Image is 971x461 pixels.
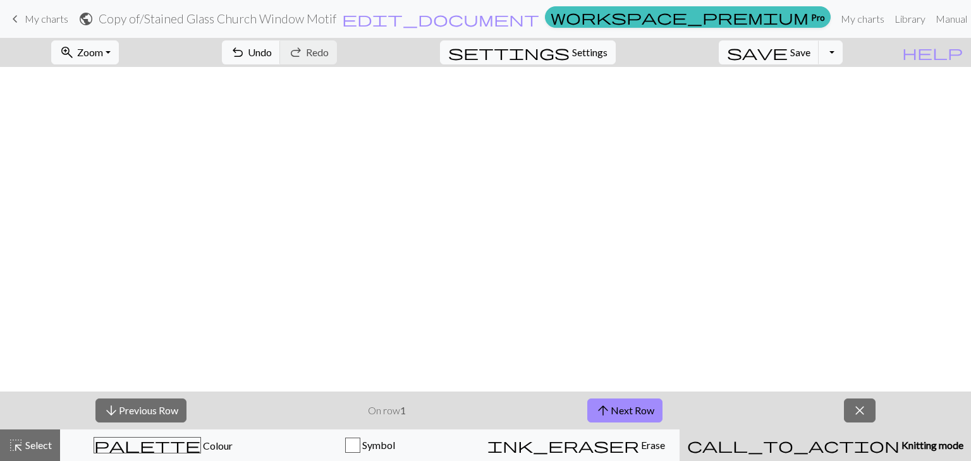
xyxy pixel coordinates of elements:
[900,439,963,451] span: Knitting mode
[60,429,267,461] button: Colour
[78,10,94,28] span: public
[267,429,473,461] button: Symbol
[680,429,971,461] button: Knitting mode
[836,6,889,32] a: My charts
[94,436,200,454] span: palette
[440,40,616,64] button: SettingsSettings
[23,439,52,451] span: Select
[8,10,23,28] span: keyboard_arrow_left
[473,429,680,461] button: Erase
[342,10,539,28] span: edit_document
[687,436,900,454] span: call_to_action
[368,403,406,418] p: On row
[595,402,611,419] span: arrow_upward
[719,40,819,64] button: Save
[8,8,68,30] a: My charts
[77,46,103,58] span: Zoom
[545,6,831,28] a: Pro
[790,46,810,58] span: Save
[400,404,406,416] strong: 1
[572,45,608,60] span: Settings
[551,8,809,26] span: workspace_premium
[727,44,788,61] span: save
[902,44,963,61] span: help
[201,440,233,452] span: Colour
[587,398,663,422] button: Next Row
[248,46,272,58] span: Undo
[104,402,119,419] span: arrow_downward
[8,436,23,454] span: highlight_alt
[448,45,570,60] i: Settings
[889,6,931,32] a: Library
[59,44,75,61] span: zoom_in
[222,40,281,64] button: Undo
[95,398,186,422] button: Previous Row
[487,436,639,454] span: ink_eraser
[51,40,119,64] button: Zoom
[852,402,867,419] span: close
[639,439,665,451] span: Erase
[448,44,570,61] span: settings
[25,13,68,25] span: My charts
[360,439,395,451] span: Symbol
[230,44,245,61] span: undo
[99,11,336,26] h2: Copy of / Stained Glass Church Window Motif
